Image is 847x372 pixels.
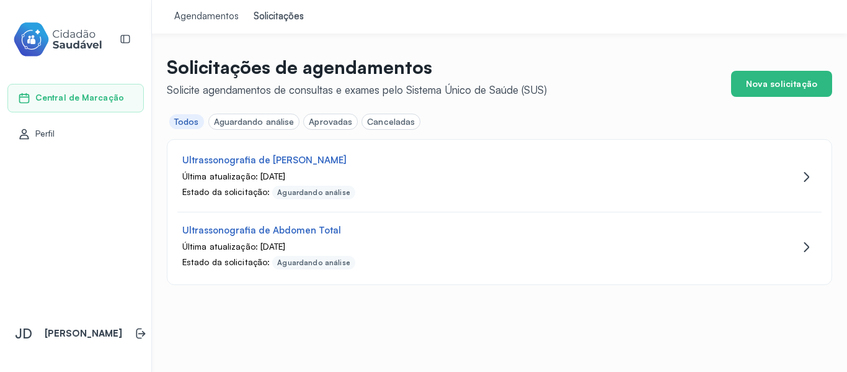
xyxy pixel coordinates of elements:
a: Central de Marcação [18,92,133,104]
div: Aprovadas [309,117,352,127]
div: Aguardando análise [277,188,350,197]
p: [PERSON_NAME] [45,328,122,340]
div: Ultrassonografia de [PERSON_NAME] [182,155,347,166]
div: Estado da solicitação: [182,257,270,270]
span: Central de Marcação [35,93,124,103]
img: cidadao-saudavel-filled-logo.svg [13,20,102,59]
div: Estado da solicitação: [182,187,270,199]
div: Todos [174,117,199,127]
div: Ultrassonografia de Abdomen Total [182,225,341,237]
button: Nova solicitação [731,71,832,97]
div: Aguardando análise [277,258,350,267]
p: Solicitações de agendamentos [167,56,547,78]
div: Última atualização: [DATE] [182,242,711,252]
div: Solicite agendamentos de consultas e exames pelo Sistema Único de Saúde (SUS) [167,83,547,96]
span: Perfil [35,129,55,139]
div: Canceladas [367,117,415,127]
div: Agendamentos [174,11,239,23]
div: Solicitações [254,11,304,23]
div: Última atualização: [DATE] [182,171,711,182]
span: JD [15,325,32,342]
a: Perfil [18,128,133,140]
div: Aguardando análise [214,117,295,127]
